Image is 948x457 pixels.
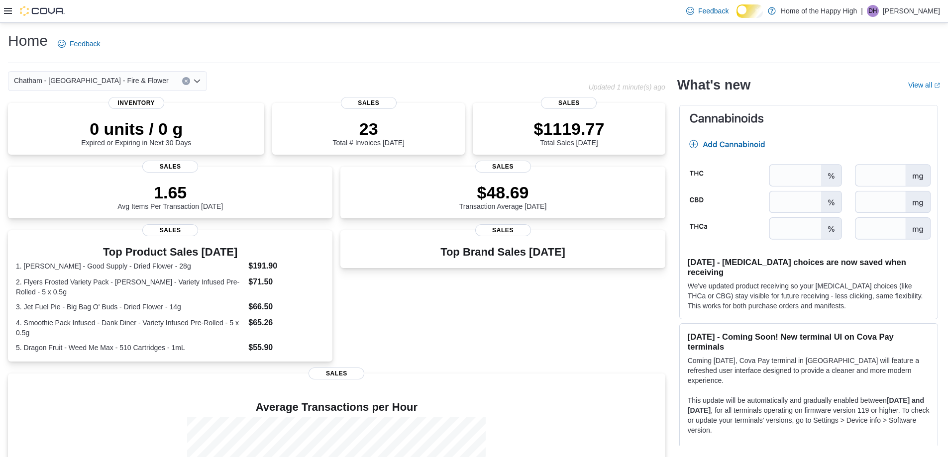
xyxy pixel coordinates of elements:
[193,77,201,85] button: Open list of options
[16,343,244,353] dt: 5. Dragon Fruit - Weed Me Max - 510 Cartridges - 1mL
[142,224,198,236] span: Sales
[698,6,729,16] span: Feedback
[16,246,324,258] h3: Top Product Sales [DATE]
[688,395,930,435] p: This update will be automatically and gradually enabled between , for all terminals operating on ...
[142,161,198,173] span: Sales
[781,5,857,17] p: Home of the Happy High
[20,6,65,16] img: Cova
[688,281,930,311] p: We've updated product receiving so your [MEDICAL_DATA] choices (like THCa or CBG) stay visible fo...
[341,97,397,109] span: Sales
[81,119,191,139] p: 0 units / 0 g
[533,119,604,139] p: $1119.77
[70,39,100,49] span: Feedback
[248,301,324,313] dd: $66.50
[459,183,547,210] div: Transaction Average [DATE]
[475,224,531,236] span: Sales
[16,401,657,413] h4: Average Transactions per Hour
[737,4,763,17] input: Dark Mode
[117,183,223,210] div: Avg Items Per Transaction [DATE]
[440,246,565,258] h3: Top Brand Sales [DATE]
[248,260,324,272] dd: $191.90
[688,332,930,352] h3: [DATE] - Coming Soon! New terminal UI on Cova Pay terminals
[16,302,244,312] dt: 3. Jet Fuel Pie - Big Bag O' Buds - Dried Flower - 14g
[14,75,169,87] span: Chatham - [GEOGRAPHIC_DATA] - Fire & Flower
[333,119,405,139] p: 23
[182,77,190,85] button: Clear input
[934,83,940,89] svg: External link
[688,257,930,277] h3: [DATE] - [MEDICAL_DATA] choices are now saved when receiving
[248,317,324,329] dd: $65.26
[16,261,244,271] dt: 1. [PERSON_NAME] - Good Supply - Dried Flower - 28g
[682,1,733,21] a: Feedback
[108,97,164,109] span: Inventory
[533,119,604,147] div: Total Sales [DATE]
[309,367,364,379] span: Sales
[883,5,940,17] p: [PERSON_NAME]
[677,77,750,93] h2: What's new
[867,5,879,17] div: Dylan Hosfeld
[81,119,191,147] div: Expired or Expiring in Next 30 Days
[589,83,665,91] p: Updated 1 minute(s) ago
[475,161,531,173] span: Sales
[541,97,597,109] span: Sales
[459,183,547,202] p: $48.69
[248,276,324,288] dd: $71.50
[868,5,877,17] span: DH
[248,342,324,354] dd: $55.90
[908,81,940,89] a: View allExternal link
[117,183,223,202] p: 1.65
[16,318,244,338] dt: 4. Smoothie Pack Infused - Dank Diner - Variety Infused Pre-Rolled - 5 x 0.5g
[688,356,930,385] p: Coming [DATE], Cova Pay terminal in [GEOGRAPHIC_DATA] will feature a refreshed user interface des...
[16,277,244,297] dt: 2. Flyers Frosted Variety Pack - [PERSON_NAME] - Variety Infused Pre-Rolled - 5 x 0.5g
[8,31,48,51] h1: Home
[333,119,405,147] div: Total # Invoices [DATE]
[861,5,863,17] p: |
[54,34,104,54] a: Feedback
